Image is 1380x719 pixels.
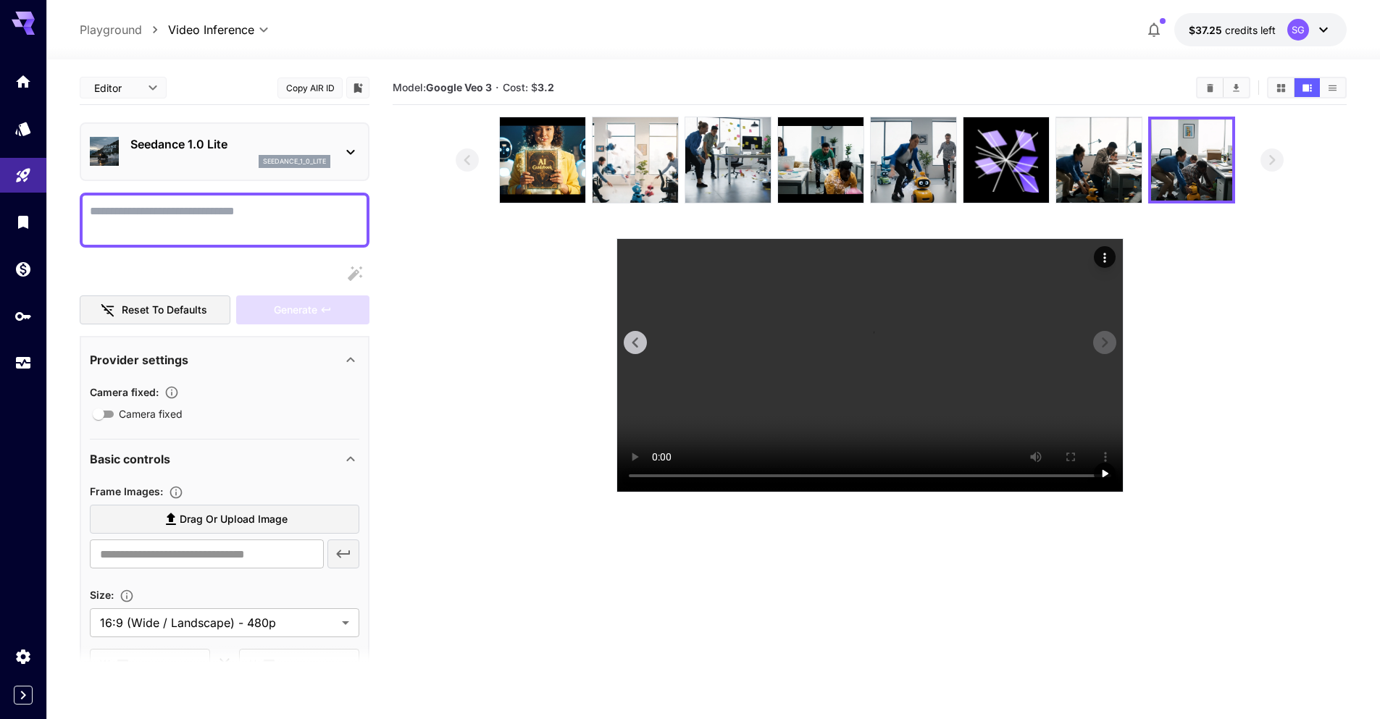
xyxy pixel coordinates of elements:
button: Expand sidebar [14,686,33,705]
div: Usage [14,354,32,372]
div: SG [1287,19,1309,41]
div: Play video [1094,463,1116,484]
span: Frame Images : [90,485,163,497]
div: Home [14,72,32,91]
span: Video Inference [168,21,254,38]
img: 7zMY6wAAAAZJREFUAwAJOnryZPVG7gAAAABJRU5ErkJggg== [685,117,771,203]
div: Seedance 1.0 Liteseedance_1_0_lite [90,130,359,174]
span: Model: [393,81,492,93]
div: API Keys [14,307,32,325]
button: Copy AIR ID [277,77,343,98]
img: 1e0m68AAAAGSURBVAMArs3Rt0+H0joAAAAASUVORK5CYII= [871,117,956,203]
span: Editor [94,80,139,96]
div: Basic controls [90,442,359,476]
button: Show media in video view [1295,78,1320,97]
span: Drag or upload image [180,510,288,529]
div: Provider settings [90,342,359,377]
button: Add to library [351,79,364,96]
div: Models [14,119,32,138]
button: $37.24681SG [1174,13,1347,46]
img: RAzJhgAAAAZJREFUAwDTx4eKb8yZbgAAAABJRU5ErkJggg== [778,117,863,203]
p: · [495,79,499,96]
div: Library [14,213,32,231]
img: 9VLn7cAAAABklEQVQDAID0te9A8aNNAAAAAElFTkSuQmCC [1056,117,1142,203]
button: Upload frame images. [163,485,189,500]
span: Cost: $ [503,81,554,93]
button: Show media in grid view [1268,78,1294,97]
span: Camera fixed : [90,386,159,398]
div: $37.24681 [1189,22,1276,38]
div: Playground [14,167,32,185]
span: Size : [90,589,114,601]
div: Wallet [14,260,32,278]
button: Adjust the dimensions of the generated image by specifying its width and height in pixels, or sel... [114,589,140,603]
p: Seedance 1.0 Lite [130,135,330,153]
img: 3mkMJ0AAAAGSURBVAMADokgAVraKGYAAAAASUVORK5CYII= [500,117,585,203]
img: cpqBwwAAAAZJREFUAwBNexfmy1Kv5AAAAABJRU5ErkJggg== [1151,119,1232,201]
b: 3.2 [538,81,554,93]
nav: breadcrumb [80,21,168,38]
button: Clear All [1197,78,1223,97]
span: credits left [1225,24,1276,36]
div: Actions [1094,246,1116,268]
div: Settings [14,647,32,665]
a: Playground [80,21,142,38]
button: Download All [1224,78,1249,97]
div: Clear AllDownload All [1196,77,1250,98]
button: Show media in list view [1320,78,1345,97]
p: Provider settings [90,351,188,369]
span: $37.25 [1189,24,1225,36]
img: CwrdTQAAAAZJREFUAwBx37I8GqhuJwAAAABJRU5ErkJggg== [593,117,678,203]
span: Camera fixed [119,406,183,421]
p: seedance_1_0_lite [263,156,326,167]
button: Reset to defaults [80,295,230,325]
div: Show media in grid viewShow media in video viewShow media in list view [1267,77,1347,98]
p: Basic controls [90,450,170,468]
span: 16:9 (Wide / Landscape) - 480p [100,614,336,631]
b: Google Veo 3 [426,81,492,93]
label: Drag or upload image [90,505,359,534]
